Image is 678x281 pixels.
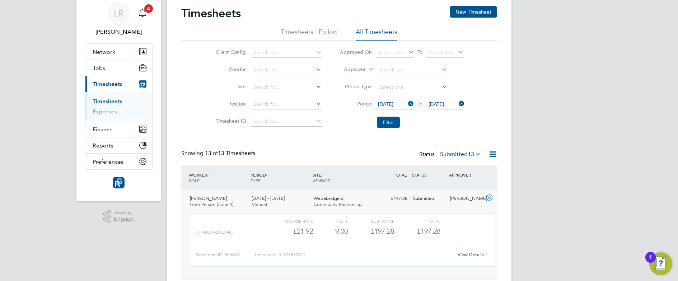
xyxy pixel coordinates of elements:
span: Manual [252,201,267,207]
span: / [266,172,267,178]
span: Powered by [114,210,134,216]
span: £197.28 [417,227,440,235]
h2: Timesheets [181,6,241,20]
input: Search for... [251,99,322,109]
a: Expenses [93,108,117,115]
span: Community Resourcing… [314,201,366,207]
button: Preferences [85,154,152,169]
div: 9.00 [313,225,348,237]
span: Select date [429,49,454,56]
img: resourcinggroup-logo-retina.png [113,177,124,188]
button: New Timesheet [450,6,497,18]
label: Timesheet ID [214,118,246,124]
span: / [207,172,209,178]
div: STATUS [410,168,448,181]
label: Vendor [214,66,246,72]
span: Gate Person (Zone 4) [190,201,233,207]
div: Placement ID: 305066 [196,249,254,261]
div: QTY [313,217,348,225]
div: Charge rate [266,217,313,225]
span: ROLE [189,178,200,183]
label: Site [214,83,246,90]
span: Timesheets [93,81,122,88]
a: View Details [458,252,484,258]
span: 13 [468,151,474,158]
label: Approver [333,66,366,73]
label: Position [214,100,246,107]
div: £21.92 [266,225,313,237]
a: LR[PERSON_NAME] [85,2,153,36]
span: [DATE] [378,101,393,107]
div: WORKER [187,168,249,187]
span: Reports [93,142,113,149]
div: SITE [311,168,373,187]
button: Jobs [85,60,152,76]
button: Reports [85,137,152,153]
span: 4 [144,4,153,13]
span: Leanne Rayner [85,28,153,36]
span: Standard (£/HR) [197,230,233,235]
input: Search for... [251,117,322,127]
span: TOTAL [394,172,407,178]
span: Preferences [93,158,123,165]
button: Finance [85,121,152,137]
label: Period [340,100,372,107]
span: Network [93,48,115,55]
span: To [415,47,425,57]
span: 13 of [205,150,218,157]
span: [DATE] - [DATE] [252,195,285,201]
span: Finance [93,126,113,133]
div: APPROVER [447,168,485,181]
input: Search for... [377,65,448,75]
button: Timesheets [85,76,152,92]
div: 1 [649,257,652,267]
div: Status [419,150,483,160]
span: To [415,99,425,108]
span: Jobs [93,65,105,71]
div: Submitted [410,193,448,205]
div: Timesheet ID: TS1832017 [254,249,453,261]
input: Search for... [251,82,322,92]
span: [DATE] [429,101,444,107]
a: 4 [135,2,150,25]
div: Sub Total [348,217,394,225]
label: Period Type [340,83,372,90]
li: Timesheets I Follow [281,28,338,41]
label: Approved On [340,49,372,55]
span: Engage [114,216,134,222]
button: Network [85,44,152,60]
input: Search for... [251,48,322,58]
button: Open Resource Center, 1 new notification [649,252,672,275]
span: TYPE [251,178,261,183]
div: £197.28 [373,193,410,205]
span: [PERSON_NAME] [190,195,227,201]
li: All Timesheets [356,28,397,41]
span: 13 Timesheets [205,150,255,157]
div: Total [394,217,440,225]
div: [PERSON_NAME] [447,193,485,205]
span: Select date [378,49,404,56]
div: Timesheets [85,92,152,121]
span: VENDOR [313,178,330,183]
label: Submitted [440,151,481,158]
span: LR [114,9,123,18]
div: Showing [181,150,257,157]
a: Powered byEngage [103,210,134,224]
a: Go to home page [85,177,153,188]
input: Search for... [251,65,322,75]
span: / [321,172,323,178]
a: Timesheets [93,98,122,105]
label: Client Config [214,49,246,55]
div: PERIOD [249,168,311,187]
div: £197.28 [348,225,394,237]
input: Select one [377,82,448,92]
button: Filter [377,117,400,128]
span: Wadebridge 2 [314,195,343,201]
